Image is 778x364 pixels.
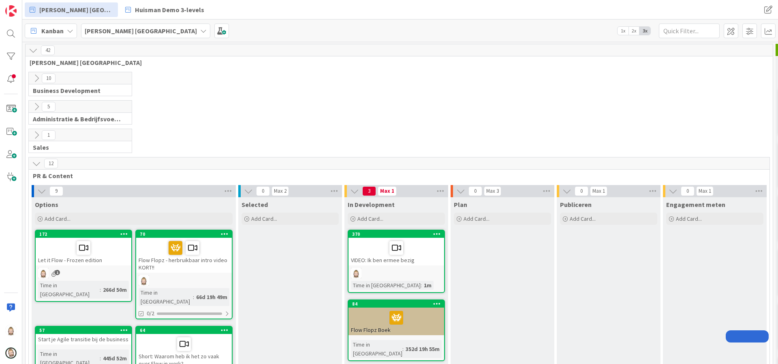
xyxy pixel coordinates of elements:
span: 3 [362,186,376,196]
div: Time in [GEOGRAPHIC_DATA] [351,340,402,358]
span: In Development [348,200,395,209]
span: Add Card... [357,215,383,222]
a: 84Flow Flopz BoekTime in [GEOGRAPHIC_DATA]:352d 19h 55m [348,299,445,361]
div: 370VIDEO: Ik ben ermee bezig [348,230,444,265]
div: 1m [422,281,434,290]
div: Max 1 [380,189,394,193]
div: 84 [348,300,444,308]
a: 370VIDEO: Ik ben ermee bezigRvTime in [GEOGRAPHIC_DATA]:1m [348,230,445,293]
div: 266d 50m [101,285,129,294]
img: Rv [139,275,149,286]
span: Administratie & Bedrijfsvoering [33,115,122,123]
div: Max 2 [274,189,286,193]
span: 0 [468,186,482,196]
b: [PERSON_NAME] [GEOGRAPHIC_DATA] [85,27,197,35]
span: Publiceren [560,200,592,209]
div: VIDEO: Ik ben ermee bezig [348,238,444,265]
span: 9 [49,186,63,196]
span: : [100,285,101,294]
span: Rob's Kanban Zone [30,58,763,67]
img: Rv [38,268,49,278]
span: : [421,281,422,290]
div: 352d 19h 55m [404,345,442,353]
span: 0 [681,186,695,196]
div: Max 1 [592,189,605,193]
span: 1 [42,130,56,140]
span: Add Card... [251,215,277,222]
span: 42 [41,45,55,55]
div: 70 [136,230,232,238]
div: Rv [136,275,232,286]
span: Add Card... [570,215,596,222]
div: 172Let it Flow - Frozen edition [36,230,131,265]
div: 84 [352,301,444,307]
a: Huisman Demo 3-levels [120,2,209,17]
span: 5 [42,102,56,112]
span: 10 [42,73,56,83]
div: Start je Agile transitie bij de business [36,334,131,345]
img: Rv [5,325,17,336]
input: Quick Filter... [659,24,720,38]
span: Add Card... [45,215,71,222]
div: 57 [36,327,131,334]
span: PR & Content [33,172,759,180]
span: 3x [639,27,650,35]
span: Engagement meten [666,200,725,209]
span: 0/2 [147,309,154,318]
div: Rv [36,268,131,278]
span: Plan [454,200,467,209]
span: 12 [44,159,58,168]
img: avatar [5,347,17,359]
div: 445d 52m [101,354,129,363]
span: Add Card... [676,215,702,222]
span: : [100,354,101,363]
span: Kanban [41,26,64,36]
div: 64 [136,327,232,334]
a: 70Flow Flopz - herbruikbaar intro video KORT!!RvTime in [GEOGRAPHIC_DATA]:66d 19h 49m0/2 [135,230,233,319]
span: 2x [628,27,639,35]
div: Max 3 [486,189,499,193]
span: 1x [618,27,628,35]
span: Huisman Demo 3-levels [135,5,204,15]
img: Rv [351,268,361,278]
div: Max 1 [699,189,711,193]
a: [PERSON_NAME] [GEOGRAPHIC_DATA] [25,2,118,17]
div: 66d 19h 49m [194,293,229,302]
div: 370 [348,230,444,238]
span: Business Development [33,86,122,95]
div: Flow Flopz - herbruikbaar intro video KORT!! [136,238,232,273]
div: 70Flow Flopz - herbruikbaar intro video KORT!! [136,230,232,273]
span: Selected [242,200,268,209]
span: [PERSON_NAME] [GEOGRAPHIC_DATA] [39,5,113,15]
span: Options [35,200,58,209]
div: Time in [GEOGRAPHIC_DATA] [351,281,421,290]
div: Flow Flopz Boek [348,308,444,335]
span: Add Card... [464,215,489,222]
div: 370 [352,231,444,237]
span: : [402,345,404,353]
div: 172 [36,230,131,238]
img: Visit kanbanzone.com [5,5,17,17]
div: 57Start je Agile transitie bij de business [36,327,131,345]
span: 1 [55,270,60,275]
div: 84Flow Flopz Boek [348,300,444,335]
div: Time in [GEOGRAPHIC_DATA] [139,288,193,306]
div: Time in [GEOGRAPHIC_DATA] [38,281,100,299]
span: 0 [256,186,270,196]
div: Let it Flow - Frozen edition [36,238,131,265]
div: 172 [39,231,131,237]
div: 57 [39,327,131,333]
span: 0 [575,186,588,196]
span: : [193,293,194,302]
div: Rv [348,268,444,278]
div: 70 [140,231,232,237]
a: 172Let it Flow - Frozen editionRvTime in [GEOGRAPHIC_DATA]:266d 50m [35,230,132,302]
span: Sales [33,143,122,151]
div: 64 [140,327,232,333]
